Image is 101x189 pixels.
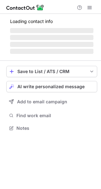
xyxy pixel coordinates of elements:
span: ‌ [10,28,93,33]
span: Notes [16,125,95,131]
span: Add to email campaign [17,99,67,104]
img: ContactOut v5.3.10 [6,4,44,11]
span: ‌ [10,42,93,47]
button: Notes [6,124,97,133]
button: AI write personalized message [6,81,97,92]
span: AI write personalized message [17,84,85,89]
span: ‌ [10,35,93,40]
button: Find work email [6,111,97,120]
button: Add to email campaign [6,96,97,107]
p: Loading contact info [10,19,93,24]
span: Find work email [16,113,95,118]
span: ‌ [10,49,93,54]
div: Save to List / ATS / CRM [17,69,86,74]
button: save-profile-one-click [6,66,97,77]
